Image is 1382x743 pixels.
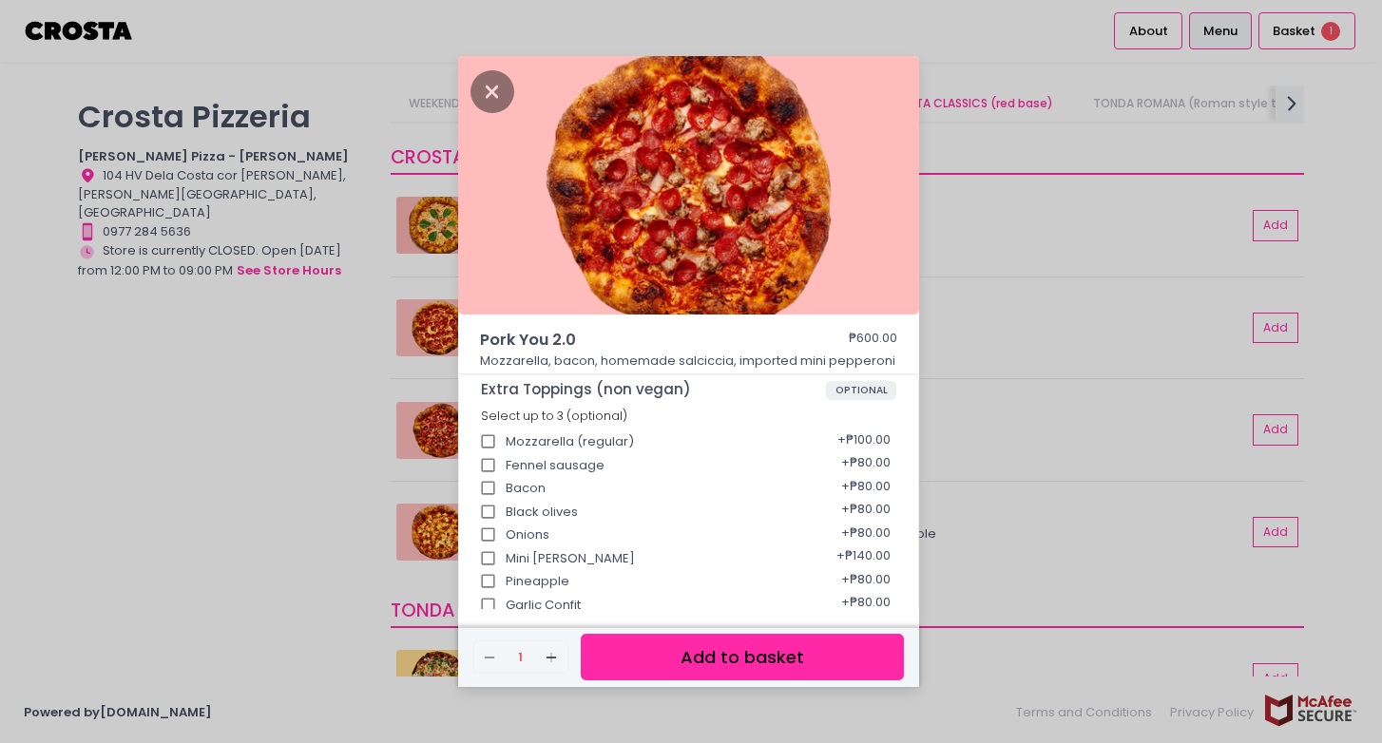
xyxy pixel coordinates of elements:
[835,470,896,506] div: + ₱80.00
[835,517,896,553] div: + ₱80.00
[835,587,896,623] div: + ₱80.00
[831,424,896,460] div: + ₱100.00
[826,381,897,400] span: OPTIONAL
[581,634,904,680] button: Add to basket
[481,408,627,424] span: Select up to 3 (optional)
[835,563,896,600] div: + ₱80.00
[458,56,919,314] img: Pork You 2.0
[470,81,514,100] button: Close
[480,352,898,371] p: Mozzarella, bacon, homemade salciccia, imported mini pepperoni
[830,541,896,577] div: + ₱140.00
[835,448,896,484] div: + ₱80.00
[835,494,896,530] div: + ₱80.00
[849,329,897,352] div: ₱600.00
[480,329,794,352] span: Pork You 2.0
[481,381,826,398] span: Extra Toppings (non vegan)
